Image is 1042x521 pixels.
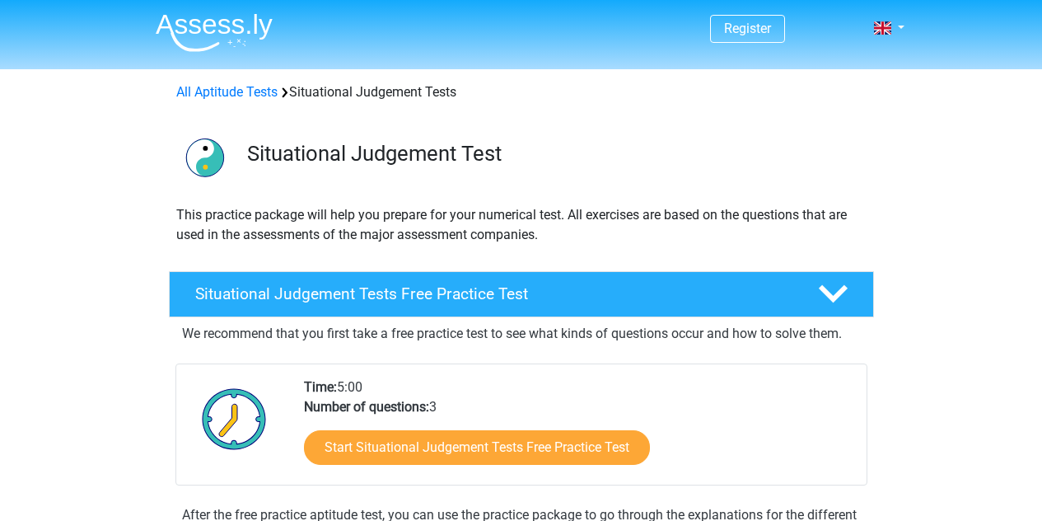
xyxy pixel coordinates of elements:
[724,21,771,36] a: Register
[193,378,276,460] img: Clock
[182,324,861,344] p: We recommend that you first take a free practice test to see what kinds of questions occur and ho...
[170,82,873,102] div: Situational Judgement Tests
[247,141,861,167] h3: Situational Judgement Test
[304,379,337,395] b: Time:
[304,399,429,415] b: Number of questions:
[176,84,278,100] a: All Aptitude Tests
[292,378,866,485] div: 5:00 3
[195,284,792,303] h4: Situational Judgement Tests Free Practice Test
[176,205,867,245] p: This practice package will help you prepare for your numerical test. All exercises are based on t...
[162,271,881,317] a: Situational Judgement Tests Free Practice Test
[170,122,240,192] img: situational judgement tests
[156,13,273,52] img: Assessly
[304,430,650,465] a: Start Situational Judgement Tests Free Practice Test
